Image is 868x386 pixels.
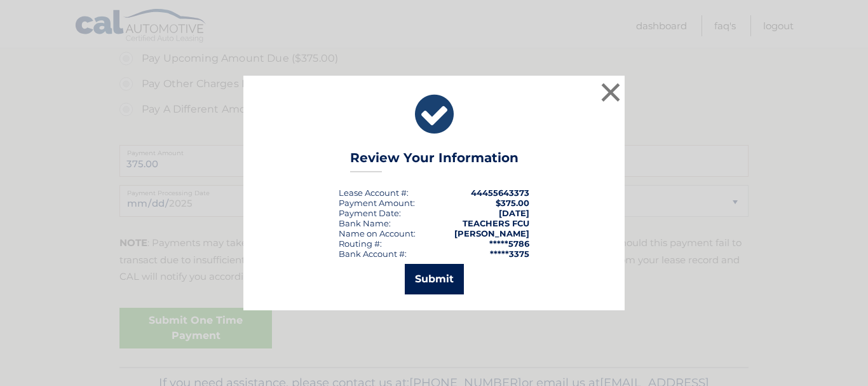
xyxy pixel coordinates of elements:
[339,238,382,249] div: Routing #:
[496,198,529,208] span: $375.00
[339,198,415,208] div: Payment Amount:
[471,188,529,198] strong: 44455643373
[339,208,401,218] div: :
[405,264,464,294] button: Submit
[598,79,623,105] button: ×
[339,188,409,198] div: Lease Account #:
[454,228,529,238] strong: [PERSON_NAME]
[339,228,416,238] div: Name on Account:
[339,208,399,218] span: Payment Date
[499,208,529,218] span: [DATE]
[463,218,529,228] strong: TEACHERS FCU
[339,218,391,228] div: Bank Name:
[339,249,407,259] div: Bank Account #:
[350,150,519,172] h3: Review Your Information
